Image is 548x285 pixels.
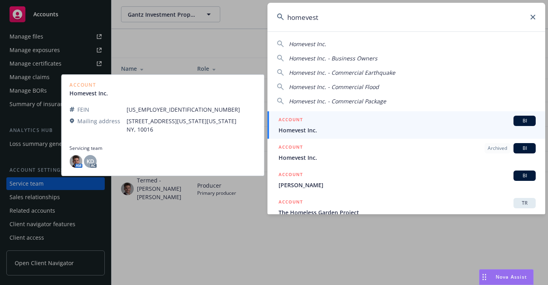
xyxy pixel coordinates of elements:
span: [PERSON_NAME] [279,181,536,189]
span: The Homeless Garden Project [279,208,536,217]
span: Homevest Inc. [289,40,326,48]
span: Homevest Inc. [279,126,536,134]
h5: ACCOUNT [279,143,303,153]
h5: ACCOUNT [279,171,303,180]
a: ACCOUNTTRThe Homeless Garden Project [267,194,545,221]
a: ACCOUNTBIHomevest Inc. [267,111,545,139]
span: TR [517,200,533,207]
a: ACCOUNTBI[PERSON_NAME] [267,166,545,194]
span: Homevest Inc. [279,153,536,162]
span: BI [517,117,533,124]
button: Nova Assist [479,269,534,285]
span: Homevest Inc. - Commercial Flood [289,83,379,91]
span: Homevest Inc. - Commercial Earthquake [289,69,395,76]
h5: ACCOUNT [279,116,303,125]
span: BI [517,145,533,152]
input: Search... [267,3,545,31]
span: Archived [488,145,507,152]
div: Drag to move [479,269,489,285]
a: ACCOUNTArchivedBIHomevest Inc. [267,139,545,166]
h5: ACCOUNT [279,198,303,207]
span: Homevest Inc. - Business Owners [289,54,377,62]
span: BI [517,172,533,179]
span: Homevest Inc. - Commercial Package [289,97,386,105]
span: Nova Assist [496,273,527,280]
